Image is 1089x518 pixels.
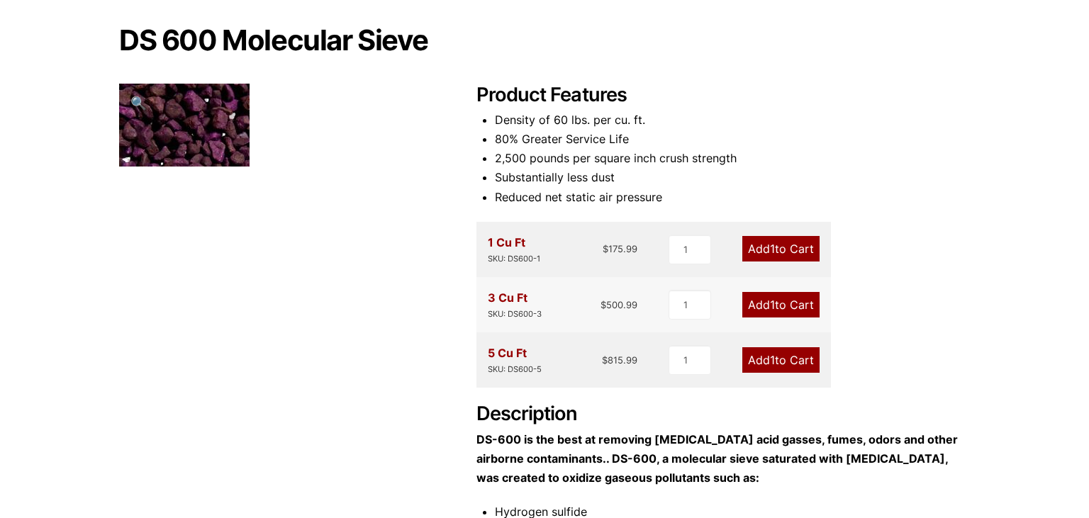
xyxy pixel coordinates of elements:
img: DS 600 Molecular Sieve [119,84,250,167]
div: 3 Cu Ft [488,288,542,321]
span: 1 [770,242,775,256]
li: 80% Greater Service Life [495,130,970,149]
span: $ [603,243,608,254]
span: 1 [770,353,775,367]
a: Add1to Cart [742,292,820,317]
span: 🔍 [130,95,147,111]
h2: Product Features [476,84,970,107]
bdi: 500.99 [601,299,637,310]
div: SKU: DS600-1 [488,252,540,266]
li: 2,500 pounds per square inch crush strength [495,149,970,168]
a: View full-screen image gallery [119,84,158,123]
bdi: 175.99 [603,243,637,254]
li: Reduced net static air pressure [495,188,970,207]
h2: Description [476,402,970,426]
div: SKU: DS600-3 [488,308,542,321]
div: 1 Cu Ft [488,233,540,266]
h1: DS 600 Molecular Sieve [119,26,970,55]
a: Add1to Cart [742,347,820,373]
span: $ [602,354,608,366]
span: 1 [770,298,775,312]
span: $ [601,299,606,310]
div: 5 Cu Ft [488,344,542,376]
div: SKU: DS600-5 [488,363,542,376]
li: Substantially less dust [495,168,970,187]
a: Add1to Cart [742,236,820,261]
strong: DS-600 is the best at removing [MEDICAL_DATA] acid gasses, fumes, odors and other airborne contam... [476,432,958,485]
li: Density of 60 lbs. per cu. ft. [495,111,970,130]
bdi: 815.99 [602,354,637,366]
